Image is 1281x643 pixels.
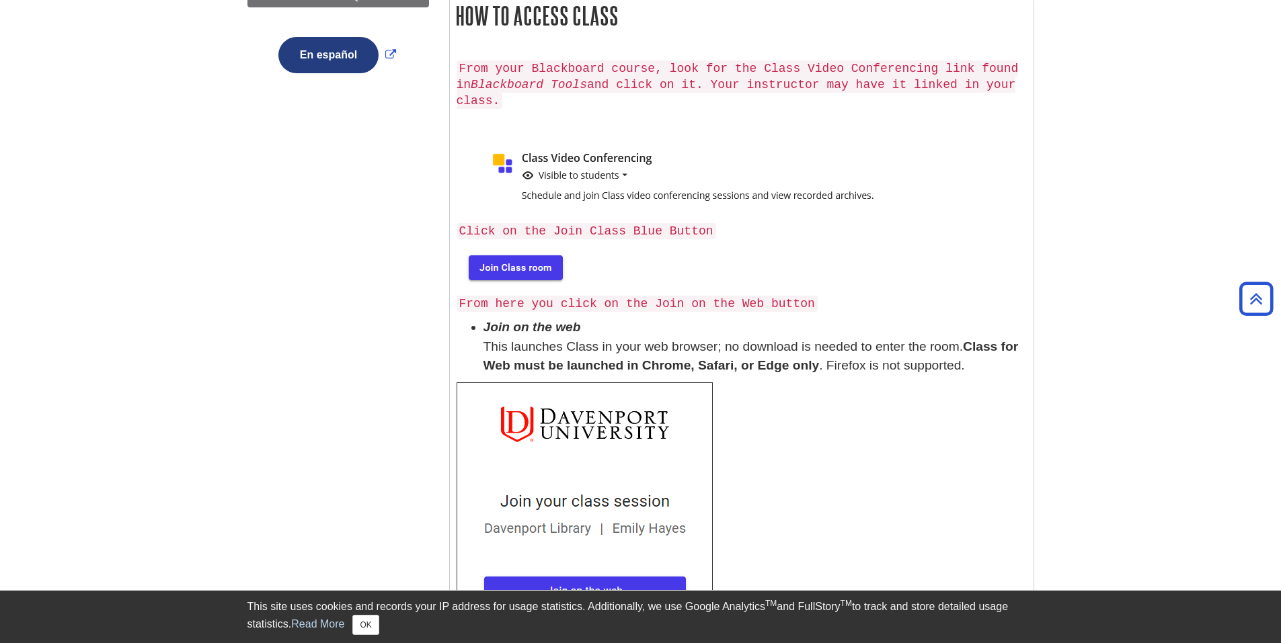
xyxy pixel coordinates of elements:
[765,599,777,608] sup: TM
[457,140,958,216] img: class
[352,615,379,635] button: Close
[457,296,818,312] code: From here you click on the Join on the Web button
[278,37,379,73] button: En español
[457,245,572,288] img: blue button
[483,320,581,334] em: Join on the web
[483,318,1027,376] li: This launches Class in your web browser; no download is needed to enter the room. . Firefox is no...
[457,223,716,239] code: Click on the Join Class Blue Button
[275,49,399,60] a: Link opens in new window
[841,599,852,608] sup: TM
[457,382,713,636] img: join class from web
[471,78,587,91] em: Blackboard Tools
[291,618,344,630] a: Read More
[1235,290,1278,308] a: Back to Top
[457,60,1019,109] code: From your Blackboard course, look for the Class Video Conferencing link found in and click on it....
[247,599,1034,635] div: This site uses cookies and records your IP address for usage statistics. Additionally, we use Goo...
